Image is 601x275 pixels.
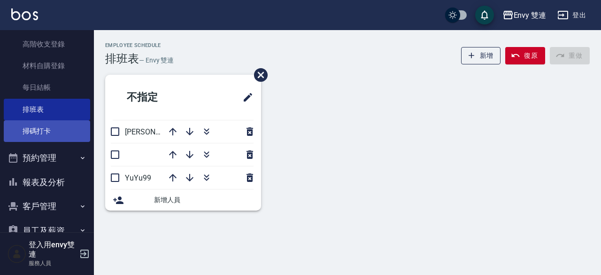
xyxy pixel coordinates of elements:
a: 材料自購登錄 [4,55,90,77]
h2: 不指定 [113,80,204,114]
button: 登出 [554,7,590,24]
a: 每日結帳 [4,77,90,98]
img: Person [8,244,26,263]
span: YuYu99 [125,173,151,182]
div: 新增人員 [105,189,261,211]
span: 修改班表的標題 [237,86,254,109]
span: [PERSON_NAME] [125,127,181,136]
h5: 登入用envy雙連 [29,240,77,259]
button: 新增 [461,47,501,64]
span: 新增人員 [154,195,254,205]
span: 刪除班表 [247,61,269,89]
h2: Employee Schedule [105,42,174,48]
a: 高階收支登錄 [4,33,90,55]
button: 客戶管理 [4,194,90,219]
a: 掃碼打卡 [4,120,90,142]
p: 服務人員 [29,259,77,267]
a: 排班表 [4,99,90,120]
h3: 排班表 [105,52,139,65]
button: Envy 雙連 [499,6,550,25]
img: Logo [11,8,38,20]
button: save [475,6,494,24]
button: 報表及分析 [4,170,90,195]
button: 復原 [505,47,545,64]
h6: — Envy 雙連 [139,55,174,65]
button: 員工及薪資 [4,219,90,243]
div: Envy 雙連 [514,9,547,21]
button: 預約管理 [4,146,90,170]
